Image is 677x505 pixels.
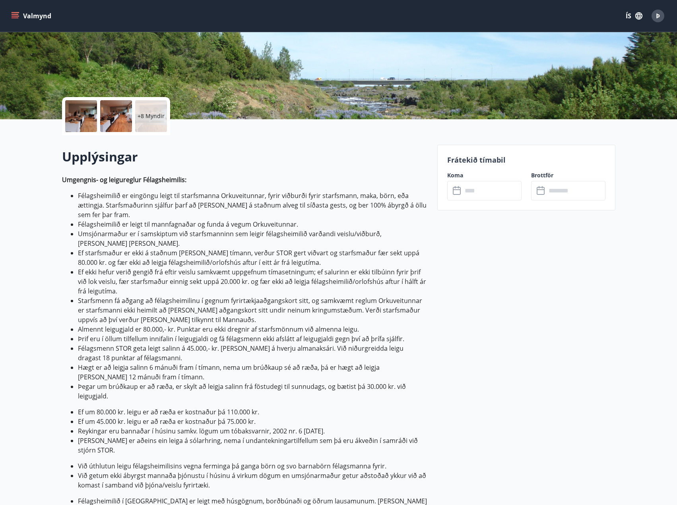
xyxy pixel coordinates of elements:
[78,407,428,417] li: Ef um 80.000 kr. leigu er að ræða er kostnaður þá 110.000 kr.
[78,382,428,401] li: Þegar um brúðkaup er að ræða, er skylt að leigja salinn frá föstudegi til sunnudags, og bætist þá...
[78,426,428,436] li: Reykingar eru bannaðar í húsinu samkv. lögum um tóbaksvarnir, 2002 nr. 6 [DATE].
[78,248,428,267] li: Ef starfsmaður er ekki á staðnum [PERSON_NAME] tímann, verður STOR gert viðvart og starfsmaður fæ...
[531,171,605,179] label: Brottför
[78,219,428,229] li: Félagsheimilið er leigt til mannfagnaðar og funda á vegum Orkuveitunnar.
[62,175,186,184] strong: Umgengnis- og leigureglur Félagsheimilis:
[656,12,660,20] span: Þ
[78,471,428,490] li: Við getum ekki ábyrgst mannaða þjónustu í húsinu á virkum dögum en umsjónarmaður getur aðstoðað y...
[62,148,428,165] h2: Upplýsingar
[78,191,428,219] li: Félagsheimilið er eingöngu leigt til starfsmanna Orkuveitunnar, fyrir viðburði fyrir starfsmann, ...
[78,461,428,471] li: Við úthlutun leigu félagsheimilisins vegna ferminga þá ganga börn og svo barnabörn félagsmanna fy...
[447,155,605,165] p: Frátekið tímabil
[10,9,54,23] button: menu
[78,324,428,334] li: Almennt leigugjald er 80.000,- kr. Punktar eru ekki dregnir af starfsmönnum við almenna leigu.
[78,296,428,324] li: Starfsmenn fá aðgang að félagsheimilinu í gegnum fyrirtækjaaðgangskort sitt, og samkvæmt reglum O...
[78,436,428,455] li: [PERSON_NAME] er aðeins ein leiga á sólarhring, nema í undantekningartilfellum sem þá eru ákveðin...
[78,267,428,296] li: Ef ekki hefur verið gengið frá eftir veislu samkvæmt uppgefnum tímasetningum; ef salurinn er ekki...
[648,6,667,25] button: Þ
[78,334,428,344] li: Þrif eru í öllum tilfellum innifalin í leigugjaldi og fá félagsmenn ekki afslátt af leigugjaldi g...
[78,229,428,248] li: Umsjónarmaður er í samskiptum við starfsmanninn sem leigir félagsheimilið varðandi veislu/viðburð...
[138,112,165,120] p: +8 Myndir
[447,171,522,179] label: Koma
[78,344,428,363] li: Félagsmenn STOR geta leigt salinn á 45.000,- kr. [PERSON_NAME] á hverju almanaksári. Við niðurgre...
[78,363,428,382] li: Hægt er að leigja salinn 6 mánuði fram í tímann, nema um brúðkaup sé að ræða, þá er hægt að leigj...
[78,417,428,426] li: Ef um 45.000 kr. leigu er að ræða er kostnaður þá 75.000 kr.
[621,9,647,23] button: ÍS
